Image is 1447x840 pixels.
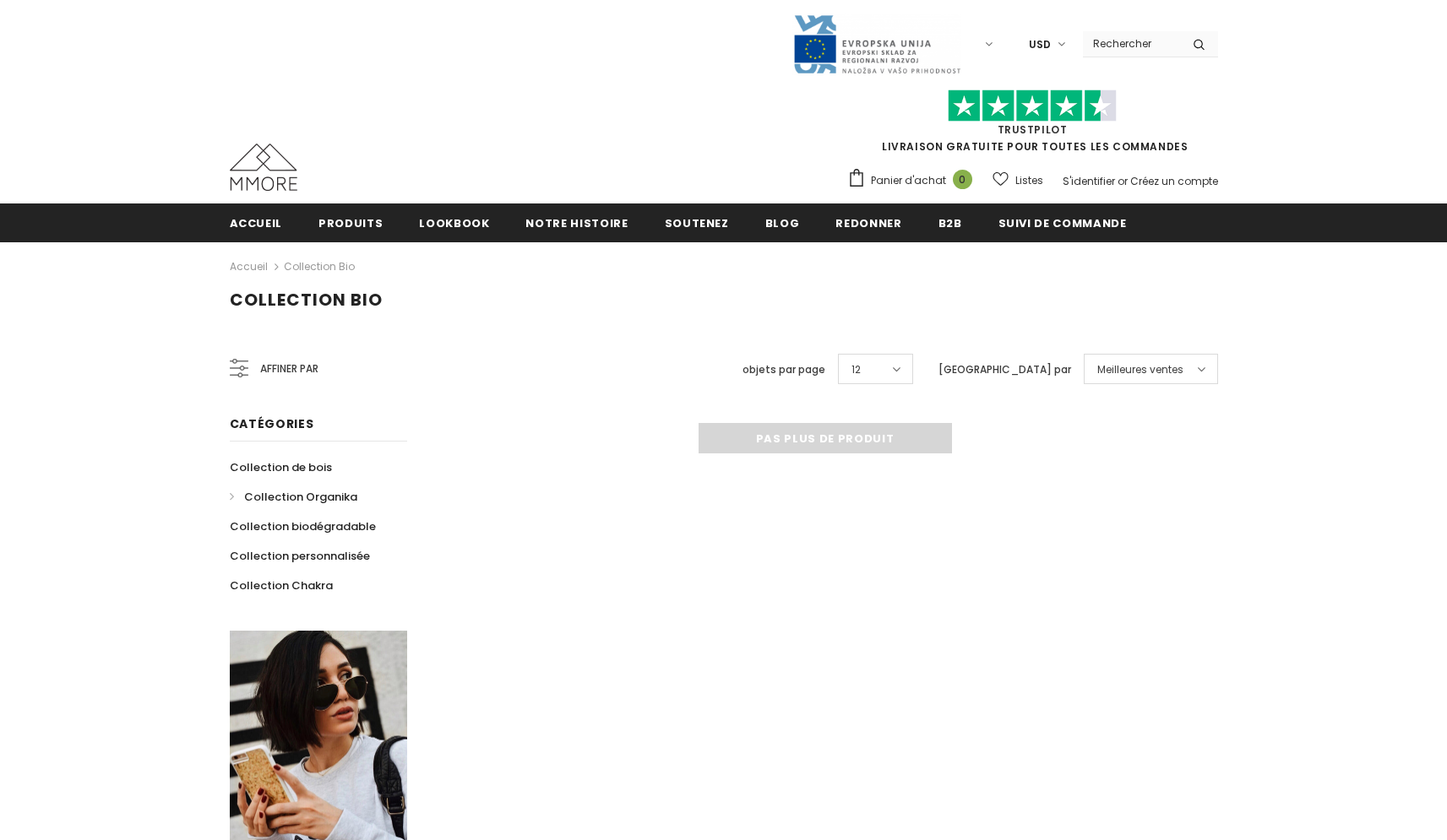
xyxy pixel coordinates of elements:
span: Collection de bois [230,459,332,475]
a: Produits [318,203,383,241]
span: USD [1029,36,1051,53]
a: Javni Razpis [792,36,961,51]
span: Catégories [230,415,314,432]
span: Blog [765,215,800,231]
span: soutenez [665,215,729,231]
a: TrustPilot [998,122,1068,137]
label: objets par page [743,361,825,378]
span: Accueil [230,215,283,231]
span: LIVRAISON GRATUITE POUR TOUTES LES COMMANDES [847,97,1218,154]
a: Notre histoire [525,203,628,241]
span: 12 [851,361,861,378]
span: Collection Organika [244,489,357,505]
span: Notre histoire [525,215,628,231]
span: or [1118,174,1128,188]
a: S'identifier [1063,174,1115,188]
a: B2B [938,203,962,241]
a: Collection de bois [230,453,332,482]
a: Collection Organika [230,482,357,512]
span: Listes [1015,172,1043,189]
span: Collection biodégradable [230,518,376,534]
img: Cas MMORE [230,144,297,191]
span: 0 [953,170,972,189]
a: Accueil [230,257,268,277]
a: Redonner [835,203,901,241]
a: Collection Chakra [230,571,333,600]
a: Collection biodégradable [230,512,376,541]
a: Blog [765,203,800,241]
a: Lookbook [419,203,489,241]
img: Faites confiance aux étoiles pilotes [948,89,1117,122]
span: Collection Chakra [230,577,333,593]
a: Collection Bio [284,259,355,274]
a: Collection personnalisée [230,541,370,571]
a: Suivi de commande [998,203,1127,241]
label: [GEOGRAPHIC_DATA] par [938,361,1071,378]
a: soutenez [665,203,729,241]
span: Collection Bio [230,288,383,312]
a: Créez un compte [1130,174,1218,188]
span: Meilleures ventes [1097,361,1183,378]
span: Redonner [835,215,901,231]
span: Panier d'achat [871,172,946,189]
a: Panier d'achat 0 [847,168,981,193]
a: Listes [993,165,1043,195]
input: Search Site [1083,31,1180,56]
span: B2B [938,215,962,231]
img: Javni Razpis [792,14,961,75]
span: Produits [318,215,383,231]
span: Suivi de commande [998,215,1127,231]
a: Accueil [230,203,283,241]
span: Collection personnalisée [230,548,370,564]
span: Affiner par [260,360,318,378]
span: Lookbook [419,215,489,231]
